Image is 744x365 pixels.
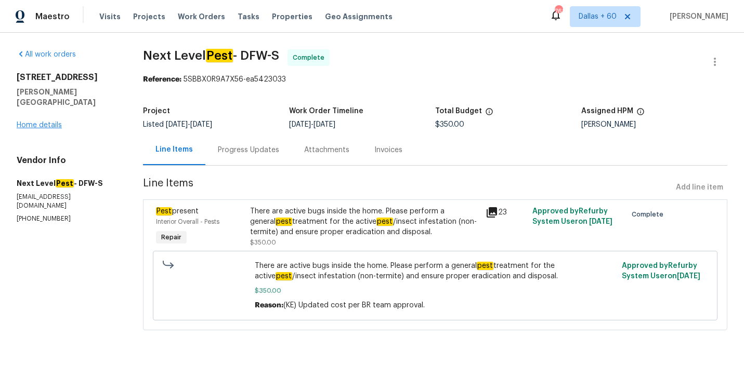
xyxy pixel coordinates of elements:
[143,74,727,85] div: 5SBBX0R9A7X56-ea5423033
[17,121,62,129] a: Home details
[374,145,402,155] div: Invoices
[289,121,335,128] span: -
[166,121,188,128] span: [DATE]
[143,178,672,197] span: Line Items
[255,302,283,309] span: Reason:
[156,207,199,215] span: present
[255,286,616,296] span: $350.00
[35,11,70,22] span: Maestro
[555,6,562,17] div: 761
[486,206,526,219] div: 23
[17,155,118,166] h4: Vendor Info
[156,219,219,225] span: Interior Overall - Pests
[250,239,276,246] span: $350.00
[289,121,311,128] span: [DATE]
[190,121,212,128] span: [DATE]
[272,11,312,22] span: Properties
[17,87,118,107] h5: [PERSON_NAME][GEOGRAPHIC_DATA]
[477,262,493,270] em: pest
[17,72,118,83] h2: [STREET_ADDRESS]
[143,76,181,83] b: Reference:
[156,207,172,215] em: Pest
[218,145,279,155] div: Progress Updates
[17,214,118,223] p: [PHONE_NUMBER]
[255,261,616,281] span: There are active bugs inside the home. Please perform a general treatment for the active /insect ...
[17,193,118,210] p: [EMAIL_ADDRESS][DOMAIN_NAME]
[143,107,170,115] h5: Project
[293,52,329,63] span: Complete
[143,49,279,62] span: Next Level - DFW-S
[17,51,76,58] a: All work orders
[485,107,493,121] span: The total cost of line items that have been proposed by Opendoor. This sum includes line items th...
[99,11,121,22] span: Visits
[289,107,363,115] h5: Work Order Timeline
[283,302,425,309] span: (KE) Updated cost per BR team approval.
[665,11,728,22] span: [PERSON_NAME]
[276,218,292,226] em: pest
[589,218,612,225] span: [DATE]
[178,11,225,22] span: Work Orders
[435,107,482,115] h5: Total Budget
[166,121,212,128] span: -
[314,121,335,128] span: [DATE]
[376,218,393,226] em: pest
[143,121,212,128] span: Listed
[579,11,617,22] span: Dallas + 60
[206,49,233,62] em: Pest
[17,178,118,188] h5: Next Level - DFW-S
[325,11,393,22] span: Geo Assignments
[56,179,74,187] em: Pest
[636,107,645,121] span: The hpm assigned to this work order.
[304,145,349,155] div: Attachments
[632,209,668,220] span: Complete
[532,208,612,225] span: Approved by Refurby System User on
[157,232,186,242] span: Repair
[677,273,700,280] span: [DATE]
[155,144,193,155] div: Line Items
[622,262,700,280] span: Approved by Refurby System User on
[250,206,479,237] div: There are active bugs inside the home. Please perform a general treatment for the active /insect ...
[581,107,633,115] h5: Assigned HPM
[238,13,259,20] span: Tasks
[276,272,292,280] em: pest
[133,11,165,22] span: Projects
[435,121,464,128] span: $350.00
[581,121,727,128] div: [PERSON_NAME]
